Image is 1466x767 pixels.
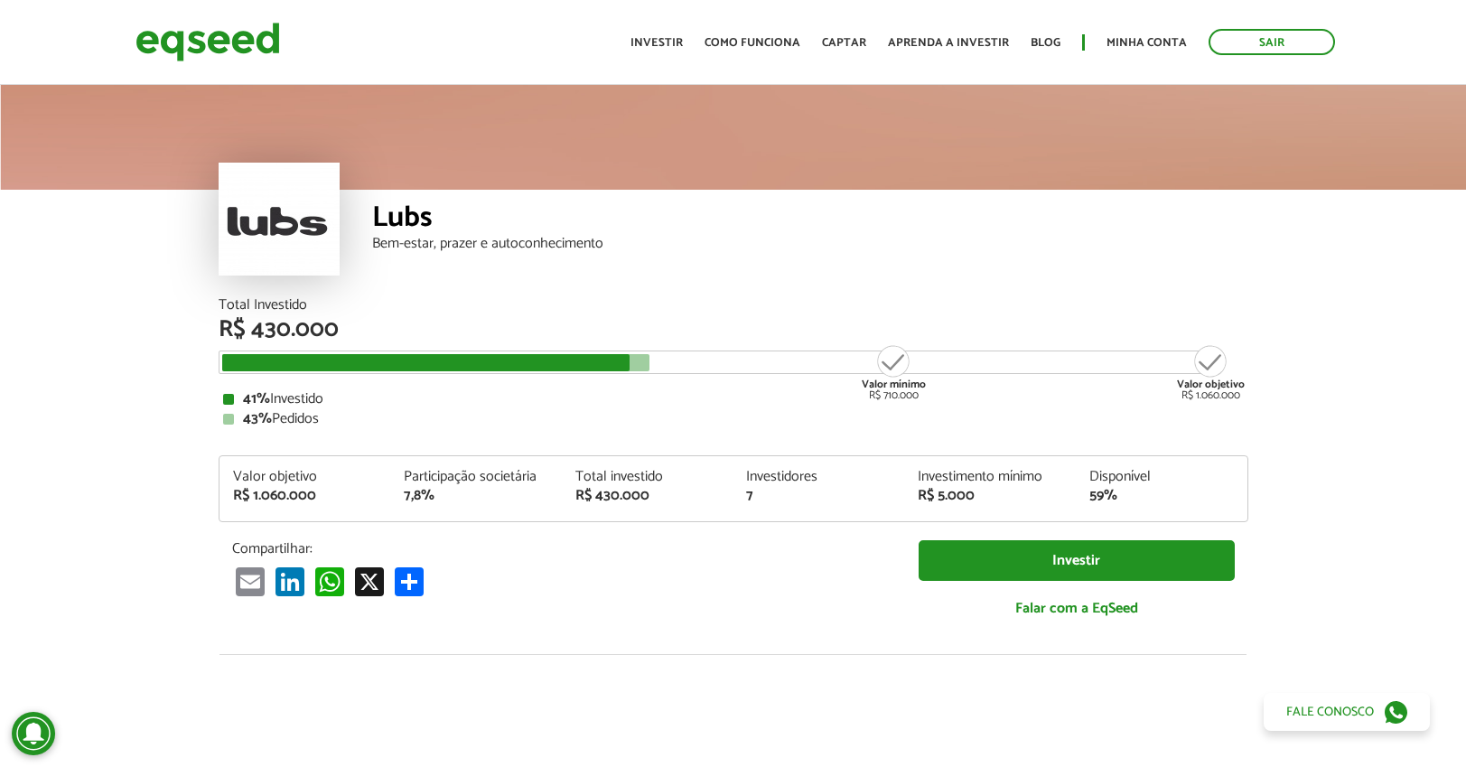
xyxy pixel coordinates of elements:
a: WhatsApp [312,566,348,596]
img: EqSeed [135,18,280,66]
div: 7,8% [404,489,548,503]
strong: Valor mínimo [862,376,926,393]
a: Investir [919,540,1235,581]
a: Compartilhar [391,566,427,596]
div: 7 [746,489,891,503]
div: 59% [1089,489,1234,503]
a: Investir [630,37,683,49]
div: R$ 710.000 [860,343,928,401]
a: X [351,566,388,596]
a: Fale conosco [1264,693,1430,731]
a: Captar [822,37,866,49]
a: LinkedIn [272,566,308,596]
p: Compartilhar: [232,540,892,557]
a: Falar com a EqSeed [919,590,1235,627]
div: R$ 5.000 [918,489,1062,503]
a: Como funciona [705,37,800,49]
div: Investido [223,392,1244,407]
strong: 43% [243,407,272,431]
a: Aprenda a investir [888,37,1009,49]
div: R$ 1.060.000 [1177,343,1245,401]
a: Email [232,566,268,596]
div: Lubs [372,203,1248,237]
div: Total Investido [219,298,1248,313]
div: R$ 430.000 [575,489,720,503]
strong: 41% [243,387,270,411]
strong: Valor objetivo [1177,376,1245,393]
a: Sair [1209,29,1335,55]
div: Participação societária [404,470,548,484]
a: Blog [1031,37,1060,49]
div: Valor objetivo [233,470,378,484]
div: Disponível [1089,470,1234,484]
div: Bem-estar, prazer e autoconhecimento [372,237,1248,251]
a: Minha conta [1107,37,1187,49]
div: Total investido [575,470,720,484]
div: R$ 430.000 [219,318,1248,341]
div: Investimento mínimo [918,470,1062,484]
div: Pedidos [223,412,1244,426]
div: R$ 1.060.000 [233,489,378,503]
div: Investidores [746,470,891,484]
